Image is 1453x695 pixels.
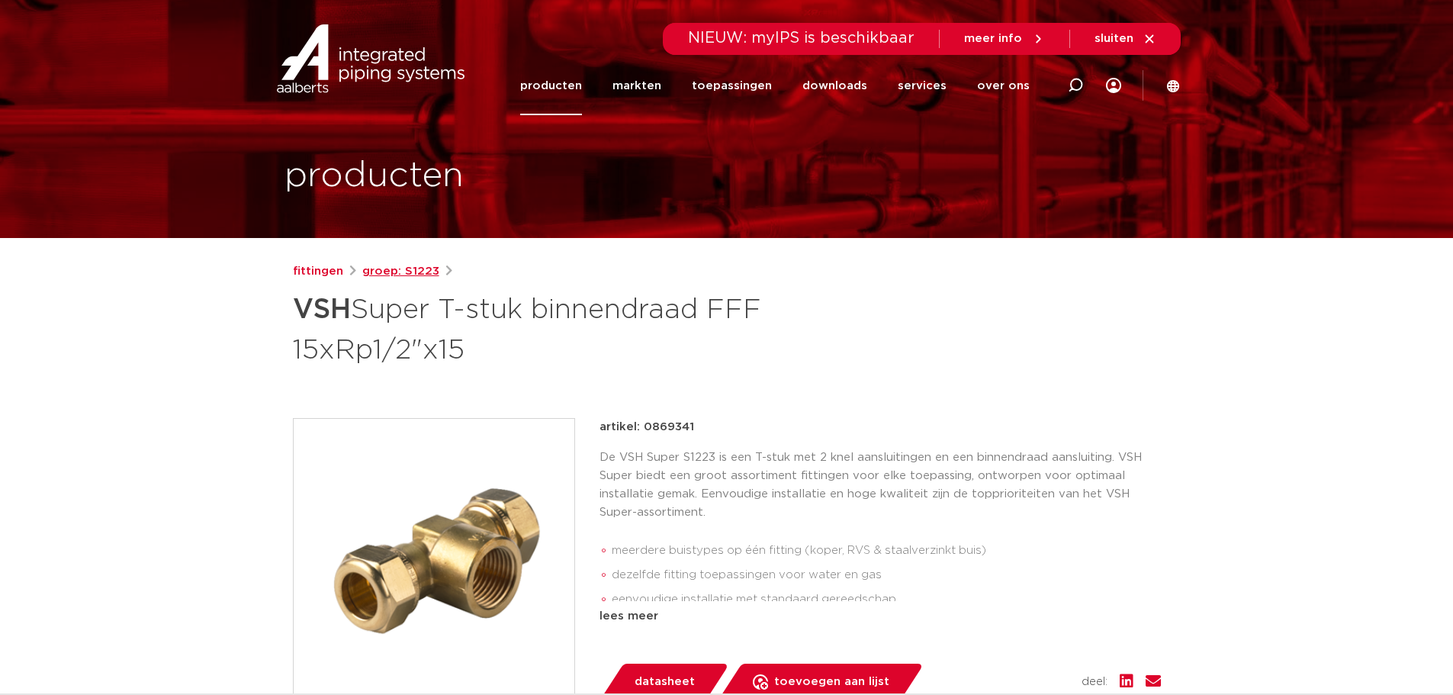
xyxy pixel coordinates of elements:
strong: VSH [293,296,351,323]
a: downloads [802,56,867,115]
span: meer info [964,33,1022,44]
span: datasheet [635,670,695,694]
span: deel: [1082,673,1107,691]
p: artikel: 0869341 [600,418,694,436]
a: over ons [977,56,1030,115]
li: meerdere buistypes op één fitting (koper, RVS & staalverzinkt buis) [612,539,1161,563]
li: dezelfde fitting toepassingen voor water en gas [612,563,1161,587]
div: lees meer [600,607,1161,626]
a: services [898,56,947,115]
span: NIEUW: myIPS is beschikbaar [688,31,915,46]
a: fittingen [293,262,343,281]
nav: Menu [520,56,1030,115]
h1: producten [284,152,464,201]
a: groep: S1223 [362,262,439,281]
h1: Super T-stuk binnendraad FFF 15xRp1/2"x15 [293,287,866,369]
a: toepassingen [692,56,772,115]
a: meer info [964,32,1045,46]
a: producten [520,56,582,115]
p: De VSH Super S1223 is een T-stuk met 2 knel aansluitingen en een binnendraad aansluiting. VSH Sup... [600,449,1161,522]
span: sluiten [1095,33,1133,44]
span: toevoegen aan lijst [774,670,889,694]
a: sluiten [1095,32,1156,46]
a: markten [612,56,661,115]
li: eenvoudige installatie met standaard gereedschap [612,587,1161,612]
